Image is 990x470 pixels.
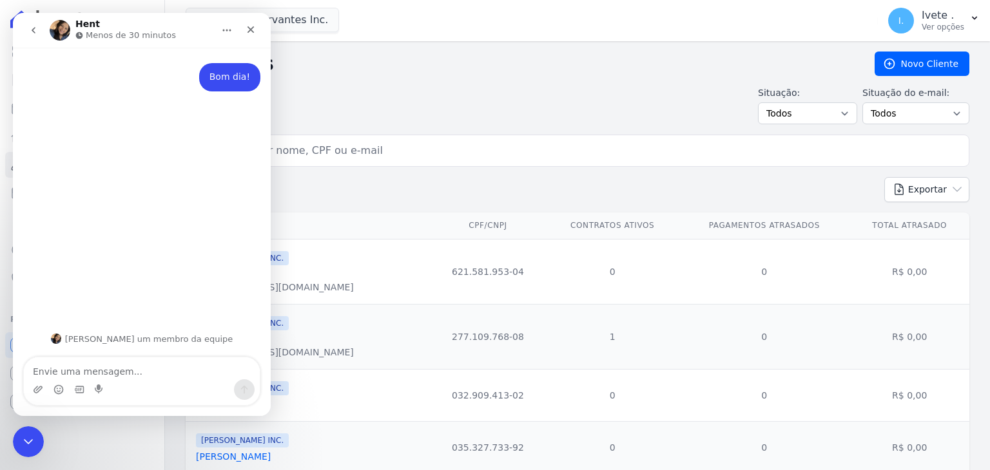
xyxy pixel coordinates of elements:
[186,52,854,75] h2: Clientes
[82,371,92,382] button: Start recording
[546,239,679,304] td: 0
[186,212,430,239] th: Nome
[898,16,904,25] span: I.
[878,3,990,39] button: I. Ivete . Ver opções
[849,212,969,239] th: Total Atrasado
[5,67,159,93] a: Contratos
[209,138,964,164] input: Buscar por nome, CPF ou e-mail
[679,369,849,421] td: 0
[5,361,159,386] a: Conta Hent
[679,239,849,304] td: 0
[430,239,546,304] td: 621.581.953-04
[546,369,679,421] td: 0
[196,433,289,447] span: [PERSON_NAME] INC.
[922,9,964,22] p: Ivete .
[5,265,159,291] a: Negativação
[849,239,969,304] td: R$ 0,00
[186,8,339,32] button: Ribeiro Cervantes Inc.
[11,344,247,366] textarea: Envie uma mensagem...
[5,332,159,358] a: Recebíveis
[546,304,679,369] td: 1
[197,58,237,71] div: Bom dia!
[20,371,30,382] button: Upload do anexo
[41,371,51,382] button: Selecionador de Emoji
[5,180,159,206] a: Minha Carteira
[196,346,354,359] div: [EMAIL_ADDRESS][DOMAIN_NAME]
[13,426,44,457] iframe: Intercom live chat
[186,50,247,79] div: Bom dia!
[202,5,226,30] button: Início
[862,86,969,100] label: Situação do e-mail:
[875,52,969,76] a: Novo Cliente
[5,95,159,121] a: Parcelas
[679,304,849,369] td: 0
[5,124,159,149] a: Lotes
[61,371,72,382] button: Selecionador de GIF
[38,321,48,331] img: Profile image for Adriane
[546,212,679,239] th: Contratos Ativos
[10,312,154,327] div: Plataformas
[221,366,242,387] button: Enviar uma mensagem
[922,22,964,32] p: Ver opções
[430,212,546,239] th: CPF/CNPJ
[430,369,546,421] td: 032.909.413-02
[679,212,849,239] th: Pagamentos Atrasados
[5,152,159,178] a: Clientes
[758,86,857,100] label: Situação:
[73,16,163,29] p: Menos de 30 minutos
[226,5,249,28] div: Fechar
[430,304,546,369] td: 277.109.768-08
[13,13,271,416] iframe: Intercom live chat
[849,369,969,421] td: R$ 0,00
[13,321,245,331] div: [PERSON_NAME] um membro da equipe
[10,50,247,89] div: Financeiro diz…
[5,39,159,64] a: Visão Geral
[5,209,159,234] a: Transferências
[196,281,354,294] div: [EMAIL_ADDRESS][DOMAIN_NAME]
[849,304,969,369] td: R$ 0,00
[5,237,159,263] a: Crédito
[196,451,271,462] a: [PERSON_NAME]
[884,177,969,202] button: Exportar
